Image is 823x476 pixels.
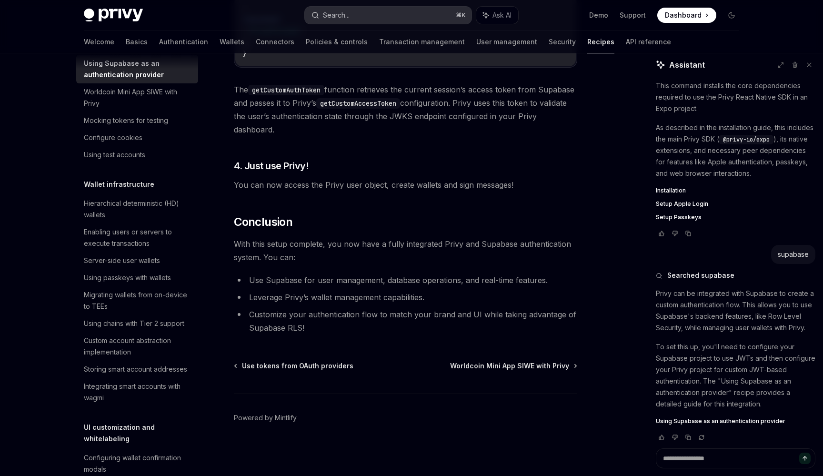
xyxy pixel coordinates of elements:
[234,83,577,136] span: The function retrieves the current session’s access token from Supabase and passes it to Privy’s ...
[76,112,198,129] a: Mocking tokens for testing
[256,30,294,53] a: Connectors
[84,335,192,358] div: Custom account abstraction implementation
[656,213,815,221] a: Setup Passkeys
[656,271,815,280] button: Searched supabase
[656,187,815,194] a: Installation
[626,30,671,53] a: API reference
[778,250,809,259] div: supabase
[379,30,465,53] a: Transaction management
[84,149,145,161] div: Using test accounts
[84,452,192,475] div: Configuring wallet confirmation modals
[450,361,576,371] a: Worldcoin Mini App SIWE with Privy
[242,361,353,371] span: Use tokens from OAuth providers
[76,55,198,83] a: Using Supabase as an authentication provider
[656,417,815,425] a: Using Supabase as an authentication provider
[76,223,198,252] a: Enabling users or servers to execute transactions
[84,255,160,266] div: Server-side user wallets
[84,132,142,143] div: Configure cookies
[84,179,154,190] h5: Wallet infrastructure
[234,308,577,334] li: Customize your authentication flow to match your brand and UI while taking advantage of Supabase ...
[724,8,739,23] button: Toggle dark mode
[84,422,198,445] h5: UI customization and whitelabeling
[84,289,192,312] div: Migrating wallets from on-device to TEEs
[84,381,192,404] div: Integrating smart accounts with wagmi
[234,273,577,287] li: Use Supabase for user management, database operations, and real-time features.
[76,332,198,361] a: Custom account abstraction implementation
[723,136,770,143] span: @privy-io/expo
[220,30,244,53] a: Wallets
[76,83,198,112] a: Worldcoin Mini App SIWE with Privy
[243,50,247,58] span: }
[549,30,576,53] a: Security
[669,59,705,71] span: Assistant
[159,30,208,53] a: Authentication
[234,159,309,172] span: 4. Just use Privy!
[76,252,198,269] a: Server-side user wallets
[84,318,184,329] div: Using chains with Tier 2 support
[76,146,198,163] a: Using test accounts
[656,187,686,194] span: Installation
[799,453,811,464] button: Send message
[76,315,198,332] a: Using chains with Tier 2 support
[84,364,187,375] div: Storing smart account addresses
[234,413,297,423] a: Powered by Mintlify
[323,10,350,21] div: Search...
[450,361,569,371] span: Worldcoin Mini App SIWE with Privy
[76,378,198,406] a: Integrating smart accounts with wagmi
[234,237,577,264] span: With this setup complete, you now have a fully integrated Privy and Supabase authentication syste...
[84,198,192,221] div: Hierarchical deterministic (HD) wallets
[76,129,198,146] a: Configure cookies
[316,98,400,109] code: getCustomAccessToken
[84,86,192,109] div: Worldcoin Mini App SIWE with Privy
[234,178,577,192] span: You can now access the Privy user object, create wallets and sign messages!
[235,361,353,371] a: Use tokens from OAuth providers
[84,226,192,249] div: Enabling users or servers to execute transactions
[656,341,815,410] p: To set this up, you'll need to configure your Supabase project to use JWTs and then configure you...
[656,200,815,208] a: Setup Apple Login
[587,30,614,53] a: Recipes
[234,291,577,304] li: Leverage Privy’s wallet management capabilities.
[234,214,292,230] span: Conclusion
[305,7,472,24] button: Search...⌘K
[657,8,716,23] a: Dashboard
[84,115,168,126] div: Mocking tokens for testing
[476,30,537,53] a: User management
[492,10,512,20] span: Ask AI
[84,58,192,81] div: Using Supabase as an authentication provider
[656,288,815,334] p: Privy can be integrated with Supabase to create a custom authentication flow. This allows you to ...
[656,200,708,208] span: Setup Apple Login
[76,286,198,315] a: Migrating wallets from on-device to TEEs
[84,30,114,53] a: Welcome
[456,11,466,19] span: ⌘ K
[306,30,368,53] a: Policies & controls
[84,272,171,284] div: Using passkeys with wallets
[667,271,734,280] span: Searched supabase
[656,417,785,425] span: Using Supabase as an authentication provider
[589,10,608,20] a: Demo
[656,213,702,221] span: Setup Passkeys
[76,361,198,378] a: Storing smart account addresses
[620,10,646,20] a: Support
[126,30,148,53] a: Basics
[248,85,324,95] code: getCustomAuthToken
[476,7,518,24] button: Ask AI
[656,122,815,179] p: As described in the installation guide, this includes the main Privy SDK ( ), its native extensio...
[84,9,143,22] img: dark logo
[76,269,198,286] a: Using passkeys with wallets
[656,80,815,114] p: This command installs the core dependencies required to use the Privy React Native SDK in an Expo...
[76,195,198,223] a: Hierarchical deterministic (HD) wallets
[665,10,702,20] span: Dashboard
